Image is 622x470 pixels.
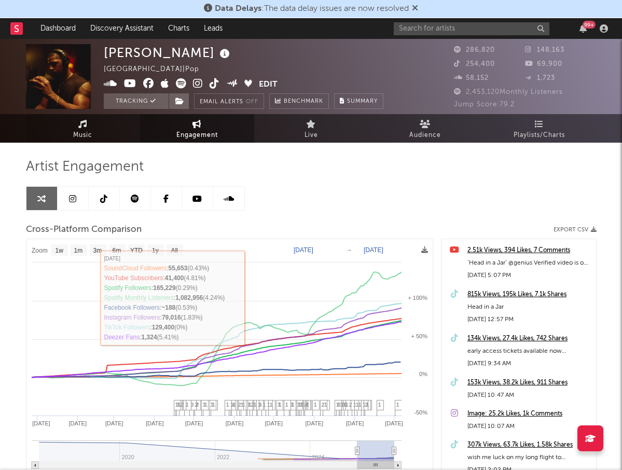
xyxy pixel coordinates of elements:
text: → [346,246,352,254]
span: 58,152 [454,75,489,81]
span: : The data delay issues are now resolved [215,5,409,13]
div: [PERSON_NAME] [104,44,232,61]
a: 2.51k Views, 394 Likes, 7 Comments [467,244,591,257]
span: 10 [341,402,348,408]
a: Dashboard [33,18,83,39]
text: [DATE] [265,420,283,426]
text: 0% [419,371,427,377]
span: 1 [175,402,178,408]
a: Live [254,114,368,143]
em: Off [246,99,258,105]
text: Zoom [32,247,48,254]
a: Audience [368,114,482,143]
text: 3m [93,247,102,254]
div: [DATE] 10:47 AM [467,389,591,402]
text: [DATE] [364,246,383,254]
text: 1m [74,247,82,254]
a: 134k Views, 27.4k Likes, 742 Shares [467,333,591,345]
span: Engagement [176,129,218,142]
text: [DATE] [345,420,364,426]
a: Leads [197,18,230,39]
span: 2 [195,402,198,408]
span: 1 [285,402,288,408]
text: [DATE] [146,420,164,426]
span: 286,820 [454,47,495,53]
div: 99 + [583,21,596,29]
span: 2 [238,402,241,408]
span: 1 [254,402,257,408]
span: 3 [191,402,194,408]
text: 1y [152,247,159,254]
span: Cross-Platform Comparison [26,224,142,236]
text: 6m [112,247,121,254]
text: [DATE] [68,420,87,426]
span: 3 [278,402,281,408]
span: 1 [291,402,294,408]
span: 1 [226,402,229,408]
a: 153k Views, 38.2k Likes, 911 Shares [467,377,591,389]
div: [DATE] 9:34 AM [467,357,591,370]
span: Playlists/Charts [514,129,565,142]
button: Email AlertsOff [194,93,264,109]
div: Head in a Jar [467,301,591,313]
span: Jump Score: 79.2 [454,101,515,108]
span: 1 [186,402,189,408]
a: 815k Views, 195k Likes, 7.1k Shares [467,288,591,301]
span: 1 [363,402,366,408]
span: 1 [258,402,261,408]
div: early access tickets available now [PERSON_NAME][DOMAIN_NAME]/tour [467,345,591,357]
span: Dismiss [412,5,418,13]
span: 4 [259,402,262,408]
span: 1 [340,402,343,408]
text: [DATE] [305,420,323,426]
text: [DATE] [385,420,403,426]
span: 1 [356,402,359,408]
span: 1,723 [525,75,555,81]
span: Summary [347,99,378,104]
span: 1 [247,402,251,408]
span: 1 [314,402,317,408]
text: [DATE] [185,420,203,426]
a: Charts [161,18,197,39]
div: Image: 25.2k Likes, 1k Comments [467,408,591,420]
span: 1 [336,402,339,408]
a: Benchmark [269,93,329,109]
span: 1 [297,402,300,408]
span: 254,400 [454,61,495,67]
text: [DATE] [105,420,123,426]
span: Artist Engagement [26,161,144,173]
button: Tracking [104,93,169,109]
span: Audience [409,129,441,142]
text: [DATE] [294,246,313,254]
div: [DATE] 10:07 AM [467,420,591,433]
span: 1 [324,402,327,408]
div: wish me luck on my long flight to [GEOGRAPHIC_DATA] [467,451,591,464]
div: [GEOGRAPHIC_DATA] | Pop [104,63,223,76]
span: Data Delays [215,5,261,13]
text: All [171,247,177,254]
span: 1 [267,402,270,408]
span: 4 [305,402,308,408]
span: 1 [211,402,214,408]
span: 1 [270,402,273,408]
span: 1 [230,402,233,408]
span: 1 [203,402,206,408]
span: 1 [396,402,399,408]
span: 2 [181,402,184,408]
span: 1 [358,402,362,408]
text: + 50% [411,333,427,339]
span: 2 [349,402,352,408]
span: 2 [251,402,254,408]
input: Search for artists [394,22,549,35]
text: [DATE] [32,420,50,426]
text: -50% [414,409,427,416]
span: 2 [322,402,325,408]
text: + 100% [408,295,427,301]
span: 2 [365,402,368,408]
text: [DATE] [225,420,243,426]
span: 1 [241,402,244,408]
a: 307k Views, 63.7k Likes, 1.58k Shares [467,439,591,451]
span: 2,453,120 Monthly Listeners [454,89,563,95]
